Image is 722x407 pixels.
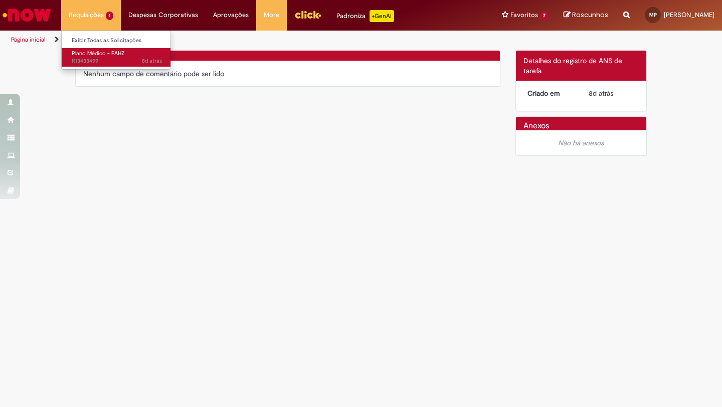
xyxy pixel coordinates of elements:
[589,89,613,98] time: 21/08/2025 10:09:12
[69,10,104,20] span: Requisições
[510,10,538,20] span: Favoritos
[523,122,549,131] h2: Anexos
[8,31,474,49] ul: Trilhas de página
[11,36,46,44] a: Página inicial
[62,48,172,67] a: Aberto R13433499 : Plano Médico - FAHZ
[558,138,604,147] em: Não há anexos
[523,56,622,75] span: Detalhes do registro de ANS de tarefa
[142,57,162,65] span: 8d atrás
[564,11,608,20] a: Rascunhos
[106,12,113,20] span: 1
[61,30,171,70] ul: Requisições
[649,12,657,18] span: MP
[62,35,172,46] a: Exibir Todas as Solicitações
[128,10,198,20] span: Despesas Corporativas
[589,89,613,98] span: 8d atrás
[142,57,162,65] time: 20/08/2025 16:30:58
[294,7,321,22] img: click_logo_yellow_360x200.png
[213,10,249,20] span: Aprovações
[336,10,394,22] div: Padroniza
[664,11,714,19] span: [PERSON_NAME]
[572,10,608,20] span: Rascunhos
[72,50,125,57] span: Plano Médico - FAHZ
[589,88,635,98] div: 21/08/2025 10:09:12
[370,10,394,22] p: +GenAi
[540,12,549,20] span: 7
[520,88,582,98] dt: Criado em
[72,57,162,65] span: R13433499
[1,5,53,25] img: ServiceNow
[83,69,492,79] div: Nenhum campo de comentário pode ser lido
[264,10,279,20] span: More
